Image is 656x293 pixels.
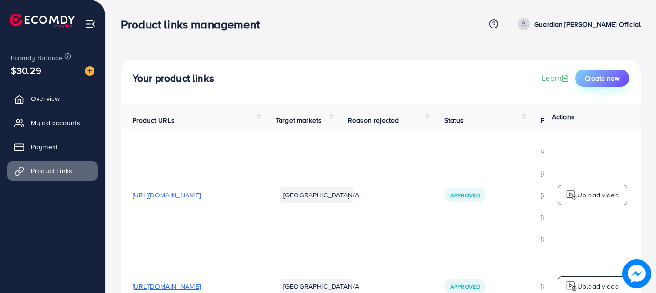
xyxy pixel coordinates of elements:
a: Learn [542,72,571,84]
img: logo [10,14,75,28]
span: Ecomdy Balance [11,53,63,63]
h3: Product links management [121,17,268,31]
span: Overview [31,94,60,103]
span: Approved [450,282,480,291]
a: Guardian [PERSON_NAME] Official [514,18,641,30]
span: Create new [585,73,619,83]
span: Approved [450,191,480,199]
span: $30.29 [11,63,41,77]
img: menu [85,18,96,29]
span: Product Links [31,166,72,176]
a: Overview [7,89,98,108]
span: Payment [31,142,58,152]
li: [GEOGRAPHIC_DATA] [280,187,353,203]
span: Target markets [276,115,321,125]
span: [URL][DOMAIN_NAME] [133,281,201,291]
span: My ad accounts [31,118,80,127]
img: image [622,259,651,288]
span: Reason rejected [348,115,399,125]
p: [URL][DOMAIN_NAME] [541,189,609,201]
button: Create new [575,70,629,87]
a: My ad accounts [7,113,98,132]
span: Product video [541,115,583,125]
img: logo [566,280,577,292]
span: [URL][DOMAIN_NAME] [133,190,201,200]
p: [URL][DOMAIN_NAME] [541,234,609,245]
p: [URL][DOMAIN_NAME] [541,145,609,156]
p: Guardian [PERSON_NAME] Official [534,18,641,30]
img: logo [566,189,577,201]
span: N/A [348,281,359,291]
a: Payment [7,137,98,156]
p: Upload video [577,280,619,292]
img: image [85,66,94,76]
span: N/A [348,190,359,200]
span: Status [444,115,464,125]
span: Product URLs [133,115,174,125]
p: Upload video [577,189,619,201]
h4: Your product links [133,72,214,84]
p: [URL][DOMAIN_NAME] [541,211,609,223]
a: Product Links [7,161,98,181]
p: [URL][DOMAIN_NAME] [541,167,609,179]
p: [URL][DOMAIN_NAME] [541,280,609,292]
span: Actions [552,112,575,122]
